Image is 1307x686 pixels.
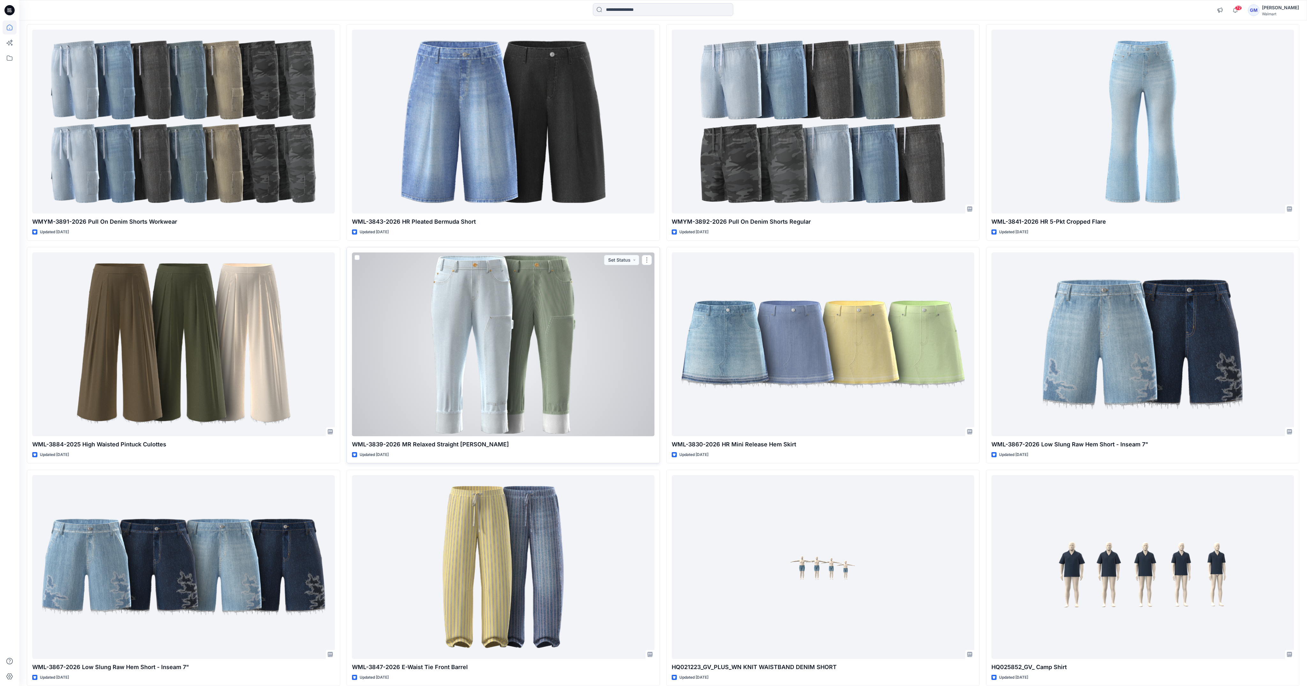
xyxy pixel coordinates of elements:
a: WMYM-3892-2026 Pull On Denim Shorts Regular [672,30,974,213]
p: WMYM-3891-2026 Pull On Denim Shorts Workwear [32,217,335,226]
p: Updated [DATE] [999,451,1028,458]
p: WML-3847-2026 E-Waist Tie Front Barrel [352,663,654,672]
p: WMYM-3892-2026 Pull On Denim Shorts Regular [672,217,974,226]
a: WML-3884-2025 High Waisted Pintuck Culottes [32,252,335,436]
p: Updated [DATE] [360,674,389,681]
a: HQ025852_GV_ Camp Shirt [991,475,1294,659]
p: WML-3843-2026 HR Pleated Bermuda Short [352,217,654,226]
span: 72 [1235,5,1242,11]
a: WML-3839-2026 MR Relaxed Straight Carpenter [352,252,654,436]
p: Updated [DATE] [999,229,1028,235]
div: GM [1248,4,1259,16]
a: WML-3867-2026 Low Slung Raw Hem Short - Inseam 7" [32,475,335,659]
p: Updated [DATE] [999,674,1028,681]
a: WML-3867-2026 Low Slung Raw Hem Short - Inseam 7" [991,252,1294,436]
a: WML-3841-2026 HR 5-Pkt Cropped Flare [991,30,1294,213]
p: Updated [DATE] [40,451,69,458]
p: WML-3867-2026 Low Slung Raw Hem Short - Inseam 7" [32,663,335,672]
p: Updated [DATE] [360,451,389,458]
p: Updated [DATE] [679,674,708,681]
p: Updated [DATE] [40,229,69,235]
p: WML-3830-2026 HR Mini Release Hem Skirt [672,440,974,449]
p: Updated [DATE] [679,451,708,458]
div: Walmart [1262,11,1299,16]
p: WML-3841-2026 HR 5-Pkt Cropped Flare [991,217,1294,226]
div: [PERSON_NAME] [1262,4,1299,11]
a: WML-3847-2026 E-Waist Tie Front Barrel [352,475,654,659]
p: Updated [DATE] [679,229,708,235]
p: Updated [DATE] [40,674,69,681]
p: HQ021223_GV_PLUS_WN KNIT WAISTBAND DENIM SHORT [672,663,974,672]
p: WML-3867-2026 Low Slung Raw Hem Short - Inseam 7" [991,440,1294,449]
a: WML-3843-2026 HR Pleated Bermuda Short [352,30,654,213]
p: WML-3839-2026 MR Relaxed Straight [PERSON_NAME] [352,440,654,449]
p: Updated [DATE] [360,229,389,235]
p: WML-3884-2025 High Waisted Pintuck Culottes [32,440,335,449]
a: WML-3830-2026 HR Mini Release Hem Skirt [672,252,974,436]
a: WMYM-3891-2026 Pull On Denim Shorts Workwear [32,30,335,213]
a: HQ021223_GV_PLUS_WN KNIT WAISTBAND DENIM SHORT [672,475,974,659]
p: HQ025852_GV_ Camp Shirt [991,663,1294,672]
